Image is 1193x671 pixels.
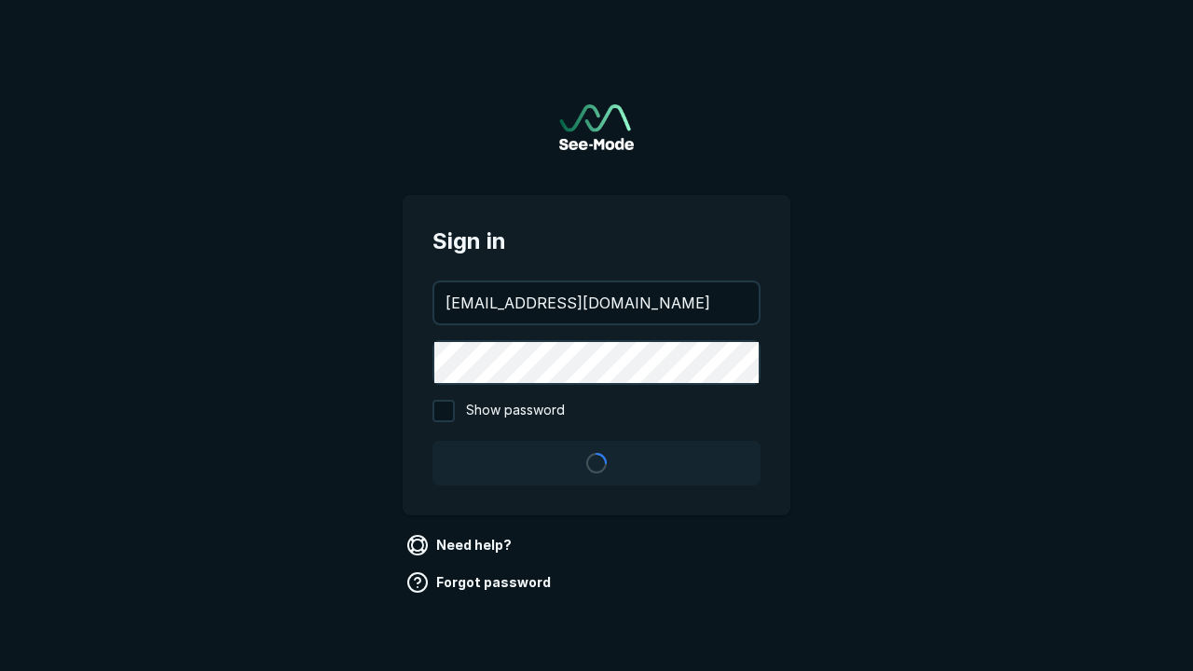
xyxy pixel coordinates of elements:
span: Sign in [432,225,761,258]
input: your@email.com [434,282,759,323]
a: Go to sign in [559,104,634,150]
a: Forgot password [403,568,558,597]
a: Need help? [403,530,519,560]
span: Show password [466,400,565,422]
img: See-Mode Logo [559,104,634,150]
